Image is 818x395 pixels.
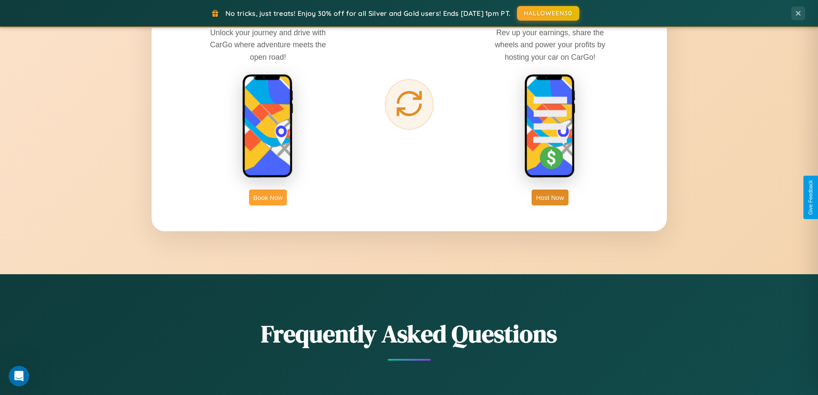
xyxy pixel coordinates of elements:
button: HALLOWEEN30 [517,6,579,21]
p: Rev up your earnings, share the wheels and power your profits by hosting your car on CarGo! [486,27,614,63]
h2: Frequently Asked Questions [152,317,667,350]
span: No tricks, just treats! Enjoy 30% off for all Silver and Gold users! Ends [DATE] 1pm PT. [225,9,511,18]
iframe: Intercom live chat [9,366,29,386]
button: Host Now [532,190,568,205]
p: Unlock your journey and drive with CarGo where adventure meets the open road! [204,27,332,63]
button: Book Now [249,190,287,205]
img: rent phone [242,74,294,179]
div: Give Feedback [808,180,814,215]
img: host phone [524,74,576,179]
